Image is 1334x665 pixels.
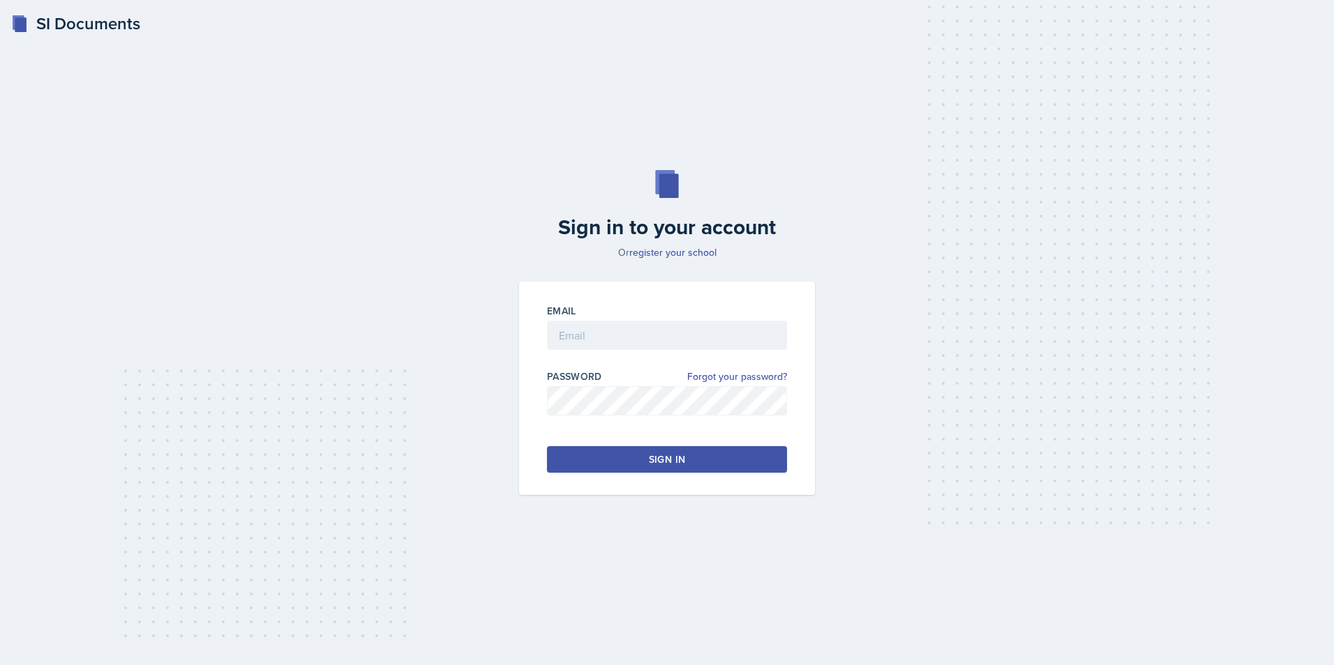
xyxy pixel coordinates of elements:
[547,446,787,473] button: Sign in
[629,245,717,259] a: register your school
[547,321,787,350] input: Email
[547,369,602,383] label: Password
[687,369,787,384] a: Forgot your password?
[11,11,140,36] a: SI Documents
[511,215,823,240] h2: Sign in to your account
[511,245,823,259] p: Or
[649,452,685,466] div: Sign in
[547,304,576,318] label: Email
